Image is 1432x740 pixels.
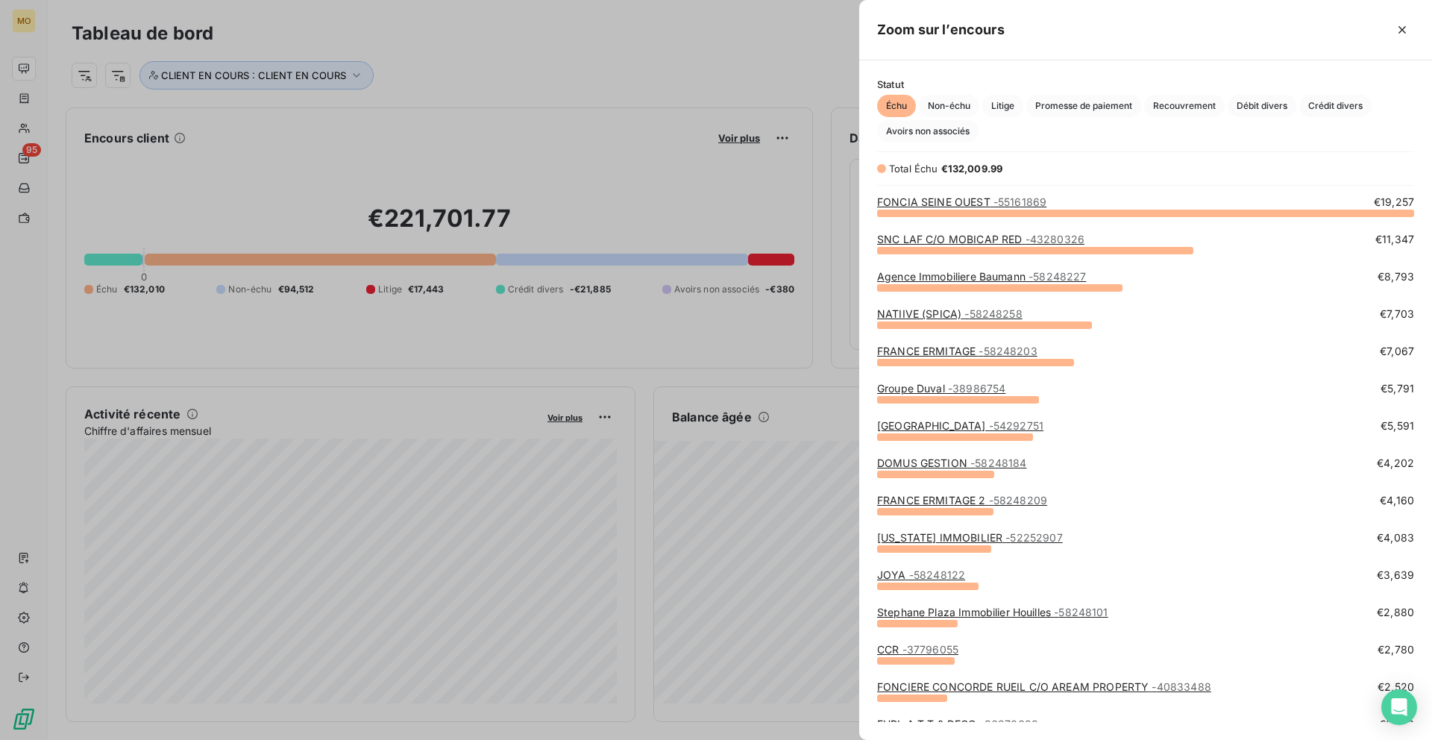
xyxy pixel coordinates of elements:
[877,270,1086,283] a: Agence Immobiliere Baumann
[877,95,916,117] button: Échu
[877,606,1108,618] a: Stephane Plaza Immobilier Houilles
[877,643,958,656] a: CCR
[970,457,1026,469] span: - 58248184
[1005,531,1062,544] span: - 52252907
[989,494,1047,507] span: - 58248209
[1299,95,1372,117] button: Crédit divers
[1377,530,1414,545] span: €4,083
[1378,269,1414,284] span: €8,793
[979,345,1037,357] span: - 58248203
[877,419,1043,432] a: [GEOGRAPHIC_DATA]
[1375,232,1414,247] span: €11,347
[989,419,1043,432] span: - 54292751
[877,19,1005,40] h5: Zoom sur l’encours
[1026,233,1084,245] span: - 43280326
[964,307,1022,320] span: - 58248258
[982,95,1023,117] button: Litige
[1380,307,1414,322] span: €7,703
[1381,418,1414,433] span: €5,591
[909,568,965,581] span: - 58248122
[1381,689,1417,725] div: Open Intercom Messenger
[1377,568,1414,583] span: €3,639
[1228,95,1296,117] button: Débit divers
[993,195,1046,208] span: - 55161869
[1377,456,1414,471] span: €4,202
[919,95,979,117] button: Non-échu
[1378,680,1414,694] span: €2,520
[948,382,1005,395] span: - 38986754
[877,457,1026,469] a: DOMUS GESTION
[1377,605,1414,620] span: €2,880
[1380,344,1414,359] span: €7,067
[902,643,958,656] span: - 37796055
[877,307,1023,320] a: NATIIVE (SPICA)
[877,382,1005,395] a: Groupe Duval
[877,680,1211,693] a: FONCIERE CONCORDE RUEIL C/O AREAM PROPERTY
[877,233,1084,245] a: SNC LAF C/O MOBICAP RED
[877,718,1038,730] a: EURL A.T.T & DECO
[980,718,1038,730] span: - 36370628
[889,163,938,175] span: Total Échu
[1144,95,1225,117] button: Recouvrement
[1381,381,1414,396] span: €5,791
[1378,642,1414,657] span: €2,780
[877,531,1063,544] a: [US_STATE] IMMOBILIER
[1380,493,1414,508] span: €4,160
[1029,270,1086,283] span: - 58248227
[877,568,965,581] a: JOYA
[877,120,979,142] button: Avoirs non associés
[1054,606,1108,618] span: - 58248101
[941,163,1003,175] span: €132,009.99
[1152,680,1210,693] span: - 40833488
[877,78,1414,90] span: Statut
[859,195,1432,722] div: grid
[1026,95,1141,117] button: Promesse de paiement
[877,345,1037,357] a: FRANCE ERMITAGE
[877,494,1047,507] a: FRANCE ERMITAGE 2
[877,195,1046,208] a: FONCIA SEINE OUEST
[1379,717,1414,732] span: €2,316
[1374,195,1414,210] span: €19,257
